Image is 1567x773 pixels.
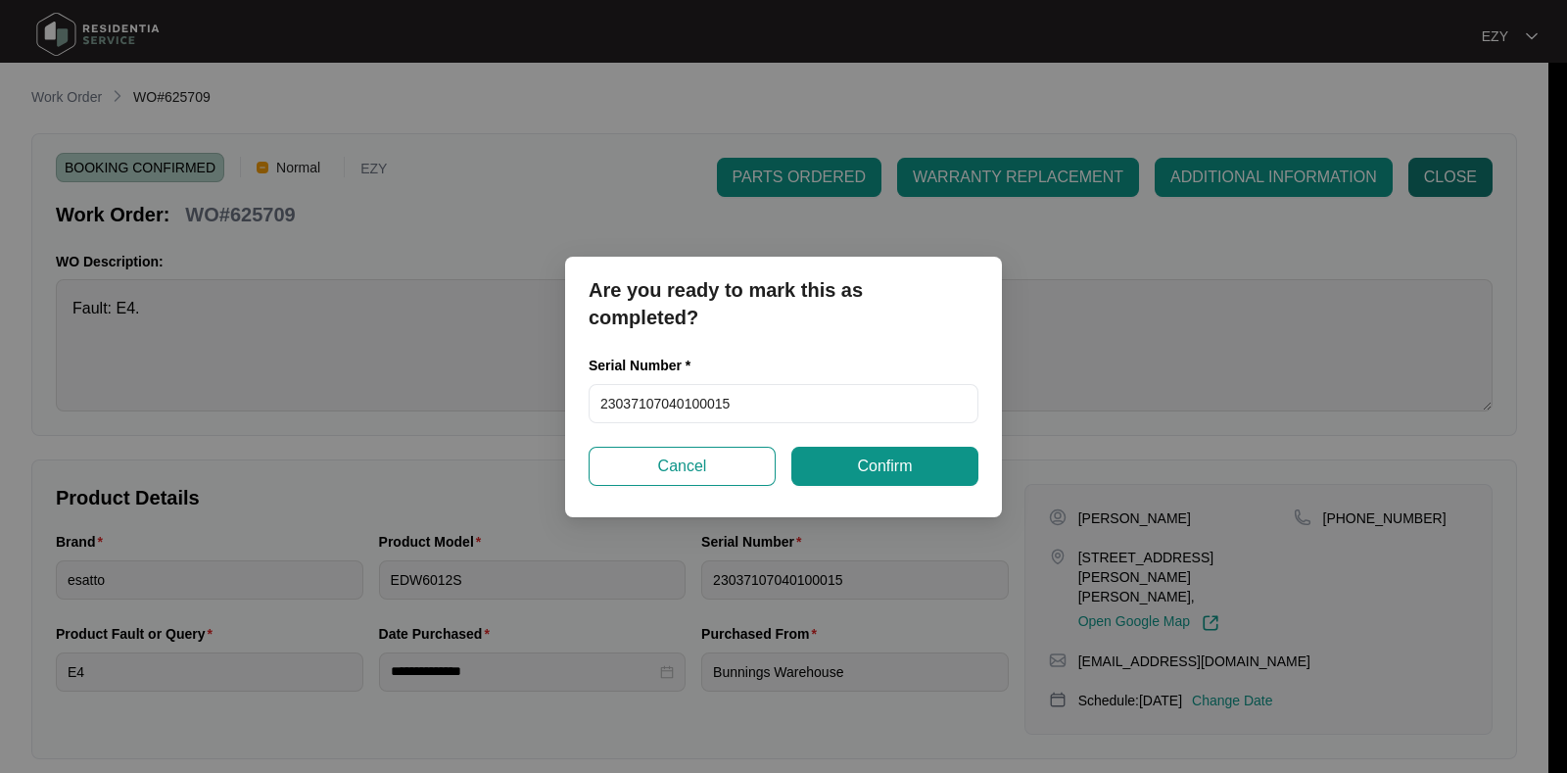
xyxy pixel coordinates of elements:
span: Cancel [658,455,707,478]
button: Cancel [589,447,776,486]
p: completed? [589,304,978,331]
label: Serial Number * [589,356,705,375]
button: Confirm [791,447,978,486]
p: Are you ready to mark this as [589,276,978,304]
span: Confirm [857,455,912,478]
